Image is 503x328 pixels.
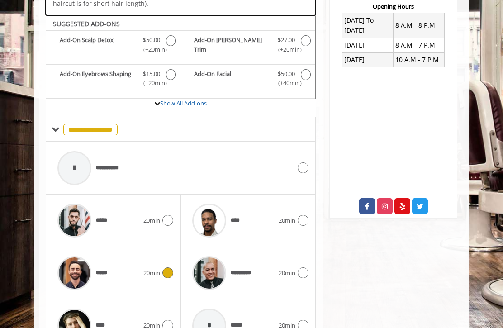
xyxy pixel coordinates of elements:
[142,45,161,54] span: (+20min )
[336,3,451,10] h3: Opening Hours
[60,69,137,88] b: Add-On Eyebrows Shaping
[393,52,444,67] td: 10 A.M - 7 P.M
[279,268,295,278] span: 20min
[342,13,393,38] td: [DATE] To [DATE]
[143,268,160,278] span: 20min
[60,35,137,54] b: Add-On Scalp Detox
[276,78,296,88] span: (+40min )
[276,45,296,54] span: (+20min )
[194,35,272,54] b: Add-On [PERSON_NAME] Trim
[393,38,444,52] td: 8 A.M - 7 P.M
[342,38,393,52] td: [DATE]
[278,69,295,79] span: $50.00
[278,35,295,45] span: $27.00
[393,13,444,38] td: 8 A.M - 8 P.M
[185,69,310,90] label: Add-On Facial
[279,216,295,225] span: 20min
[46,15,316,100] div: The Made Man Senior Barber Haircut Add-onS
[160,99,207,107] a: Show All Add-ons
[143,69,160,79] span: $15.00
[51,35,176,57] label: Add-On Scalp Detox
[143,35,160,45] span: $50.00
[53,19,120,28] b: SUGGESTED ADD-ONS
[143,216,160,225] span: 20min
[185,35,310,57] label: Add-On Beard Trim
[51,69,176,90] label: Add-On Eyebrows Shaping
[142,78,161,88] span: (+20min )
[342,52,393,67] td: [DATE]
[194,69,272,88] b: Add-On Facial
